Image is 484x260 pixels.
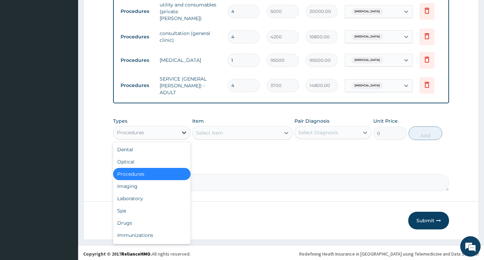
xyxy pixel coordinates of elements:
[3,186,129,209] textarea: Type your message and hit 'Enter'
[39,86,94,154] span: We're online!
[113,205,190,217] div: Spa
[117,79,156,92] td: Procedures
[113,229,190,241] div: Immunizations
[196,129,223,136] div: Select Item
[117,31,156,43] td: Procedures
[351,82,383,89] span: [MEDICAL_DATA]
[113,143,190,156] div: Dental
[192,118,204,124] label: Item
[373,118,398,124] label: Unit Price
[298,129,338,136] div: Select Diagnosis
[117,129,144,136] div: Procedures
[35,38,114,47] div: Chat with us now
[156,53,224,67] td: [MEDICAL_DATA]
[13,34,28,51] img: d_794563401_company_1708531726252_794563401
[121,251,150,257] a: RelianceHMO
[83,251,152,257] strong: Copyright © 2017 .
[117,5,156,18] td: Procedures
[117,54,156,67] td: Procedures
[111,3,128,20] div: Minimize live chat window
[351,57,383,64] span: [MEDICAL_DATA]
[408,212,449,229] button: Submit
[113,164,449,170] label: Comment
[156,27,224,47] td: consultation (general clinic)
[113,118,127,124] label: Types
[409,126,442,140] button: Add
[294,118,329,124] label: Pair Diagnosis
[351,33,383,40] span: [MEDICAL_DATA]
[156,72,224,99] td: SERVICE (GENERAL [PERSON_NAME]) - ADULT
[113,180,190,192] div: Imaging
[351,8,383,15] span: [MEDICAL_DATA]
[113,241,190,254] div: Others
[299,250,479,257] div: Redefining Heath Insurance in [GEOGRAPHIC_DATA] using Telemedicine and Data Science!
[113,168,190,180] div: Procedures
[113,192,190,205] div: Laboratory
[113,217,190,229] div: Drugs
[113,156,190,168] div: Optical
